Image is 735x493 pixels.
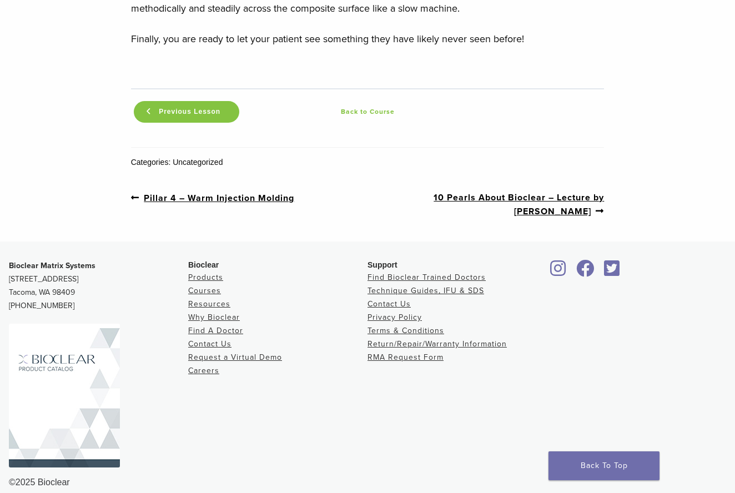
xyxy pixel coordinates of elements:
[188,273,223,282] a: Products
[131,168,605,242] nav: Post Navigation
[9,261,95,270] strong: Bioclear Matrix Systems
[367,273,486,282] a: Find Bioclear Trained Doctors
[367,326,444,335] a: Terms & Conditions
[600,266,623,278] a: Bioclear
[547,266,570,278] a: Bioclear
[131,191,295,205] a: Pillar 4 – Warm Injection Molding
[188,339,231,349] a: Contact Us
[9,324,120,467] img: Bioclear
[131,31,605,47] p: Finally, you are ready to let your patient see something they have likely never seen before!
[188,260,219,269] span: Bioclear
[367,191,604,218] a: 10 Pearls About Bioclear – Lecture by [PERSON_NAME]
[242,105,494,118] a: Back to Course
[9,476,726,489] div: ©2025 Bioclear
[134,101,239,123] a: Previous Lesson
[188,299,230,309] a: Resources
[9,259,188,313] p: [STREET_ADDRESS] Tacoma, WA 98409 [PHONE_NUMBER]
[367,299,411,309] a: Contact Us
[152,108,227,116] span: Previous Lesson
[188,286,221,295] a: Courses
[367,260,397,269] span: Support
[188,313,240,322] a: Why Bioclear
[188,366,219,375] a: Careers
[367,286,484,295] a: Technique Guides, IFU & SDS
[367,313,422,322] a: Privacy Policy
[572,266,598,278] a: Bioclear
[367,353,444,362] a: RMA Request Form
[367,339,507,349] a: Return/Repair/Warranty Information
[548,451,660,480] a: Back To Top
[188,326,243,335] a: Find A Doctor
[188,353,282,362] a: Request a Virtual Demo
[131,157,605,168] div: Categories: Uncategorized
